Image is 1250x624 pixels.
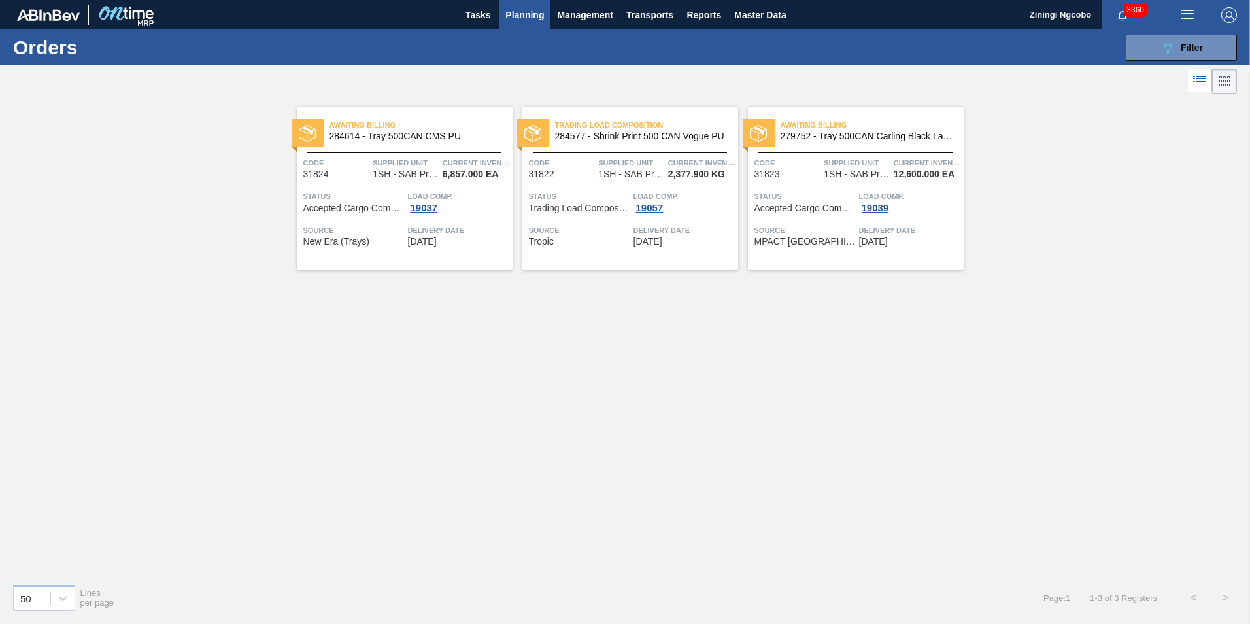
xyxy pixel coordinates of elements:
span: Awaiting Billing [329,118,513,131]
h1: Orders [13,40,209,55]
span: Status [529,190,630,203]
span: Reports [686,7,721,23]
span: MPACT Pinetown [754,237,856,247]
span: Lines per page [80,588,114,608]
div: 50 [20,593,31,604]
div: 19057 [633,203,666,213]
span: 12,600.000 EA [894,169,954,179]
span: Supplied Unit [373,156,439,169]
span: Load Comp. [859,190,960,203]
span: Accepted Cargo Composition [754,203,856,213]
a: Load Comp.19057 [633,190,735,213]
span: Supplied Unit [824,156,890,169]
span: 279752 - Tray 500CAN Carling Black Label R [781,131,953,141]
span: Delivery Date [633,224,735,237]
span: Trading Load Composition [529,203,630,213]
span: Planning [505,7,544,23]
span: 6,857.000 EA [443,169,499,179]
span: Tropic [529,237,554,247]
span: Load Comp. [408,190,509,203]
button: Filter [1126,35,1237,61]
div: 19037 [408,203,441,213]
span: Current inventory [894,156,960,169]
img: userActions [1179,7,1195,23]
span: Current inventory [668,156,735,169]
a: statusTrading Load Composition284577 - Shrink Print 500 CAN Vogue PUCode31822Supplied Unit1SH - S... [513,107,738,270]
span: Delivery Date [859,224,960,237]
span: Awaiting Billing [781,118,964,131]
img: status [299,125,316,142]
span: 31822 [529,169,554,179]
span: Accepted Cargo Composition [303,203,405,213]
span: 3360 [1124,3,1147,17]
span: Code [303,156,370,169]
button: Notifications [1102,6,1143,24]
span: Trading Load Composition [555,118,738,131]
span: Master Data [734,7,786,23]
span: 31824 [303,169,329,179]
a: Load Comp.19037 [408,190,509,213]
span: 09/22/2025 [633,237,662,247]
span: 284577 - Shrink Print 500 CAN Vogue PU [555,131,728,141]
span: 1 - 3 of 3 Registers [1090,593,1157,603]
span: 284614 - Tray 500CAN CMS PU [329,131,502,141]
span: 31823 [754,169,780,179]
span: Status [303,190,405,203]
span: Tasks [464,7,492,23]
div: Card Vision [1212,69,1237,94]
span: Management [557,7,613,23]
a: statusAwaiting Billing284614 - Tray 500CAN CMS PUCode31824Supplied Unit1SH - SAB Prospecton Brewe... [287,107,513,270]
span: 2,377.900 KG [668,169,725,179]
div: 19039 [859,203,892,213]
span: Source [754,224,856,237]
span: 1SH - SAB Prospecton Brewery [598,169,664,179]
a: Load Comp.19039 [859,190,960,213]
img: TNhmsLtSVTkK8tSr43FrP2fwEKptu5GPRR3wAAAABJRU5ErkJggg== [17,9,80,21]
button: < [1177,581,1209,614]
button: > [1209,581,1242,614]
span: Code [529,156,596,169]
span: 09/20/2025 [408,237,437,247]
span: 1SH - SAB Prospecton Brewery [373,169,438,179]
span: 09/26/2025 [859,237,888,247]
span: Code [754,156,821,169]
span: Delivery Date [408,224,509,237]
div: List Vision [1188,69,1212,94]
img: status [750,125,767,142]
span: Page : 1 [1043,593,1070,603]
span: Source [303,224,405,237]
span: Load Comp. [633,190,735,203]
span: 1SH - SAB Prospecton Brewery [824,169,889,179]
span: Supplied Unit [598,156,665,169]
span: Transports [626,7,673,23]
span: New Era (Trays) [303,237,369,247]
span: Status [754,190,856,203]
img: status [524,125,541,142]
a: statusAwaiting Billing279752 - Tray 500CAN Carling Black Label RCode31823Supplied Unit1SH - SAB P... [738,107,964,270]
span: Current inventory [443,156,509,169]
span: Source [529,224,630,237]
span: Filter [1181,43,1203,53]
img: Logout [1221,7,1237,23]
